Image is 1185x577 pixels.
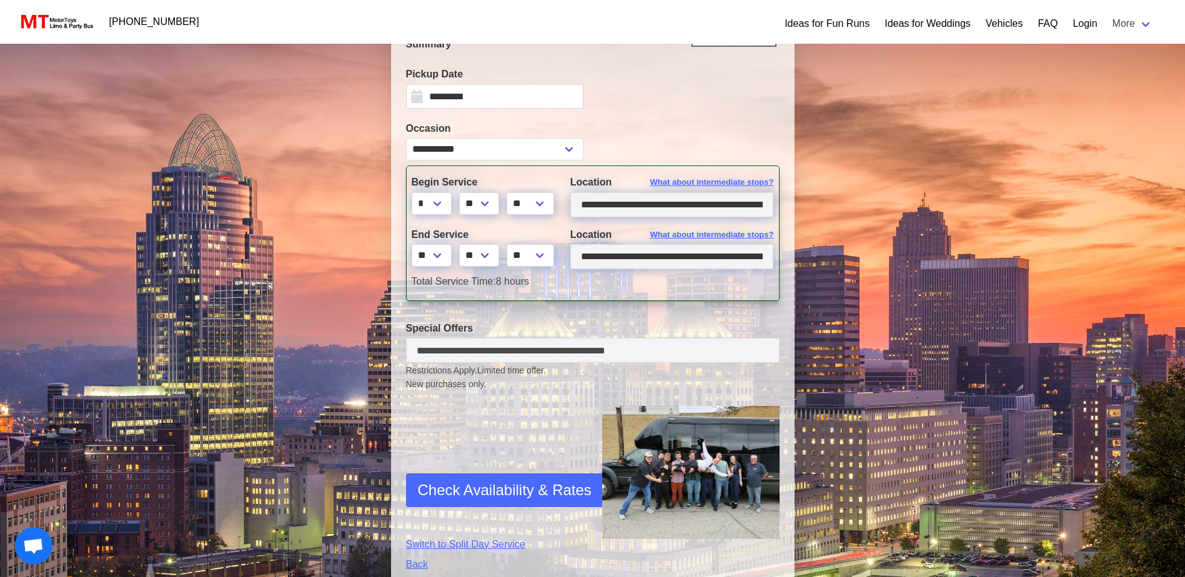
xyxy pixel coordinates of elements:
label: End Service [412,227,552,242]
a: Ideas for Weddings [885,16,971,31]
label: Special Offers [406,321,780,336]
img: MotorToys Logo [17,13,94,31]
a: FAQ [1038,16,1058,31]
div: 8 hours [402,274,783,289]
span: Location [570,177,612,187]
span: Limited time offer. [477,364,546,377]
a: [PHONE_NUMBER] [102,9,207,34]
iframe: reCAPTCHA [406,421,596,515]
span: What about intermediate stops? [650,229,774,241]
a: Switch to Split Day Service [406,537,583,552]
span: What about intermediate stops? [650,176,774,189]
div: Open chat [15,527,52,565]
span: Location [570,229,612,240]
small: Restrictions Apply. [406,365,780,391]
a: More [1105,11,1160,36]
a: Vehicles [986,16,1023,31]
span: New purchases only. [406,378,780,391]
label: Occasion [406,121,583,136]
label: Pickup Date [406,67,583,82]
label: Begin Service [412,175,552,190]
span: Total Service Time: [412,276,496,287]
a: Login [1073,16,1097,31]
button: Check Availability & Rates [406,473,603,507]
img: Driver-held-by-customers-2.jpg [602,406,780,539]
p: Summary [406,37,780,52]
a: Back [406,557,583,572]
span: Check Availability & Rates [418,479,592,501]
a: Ideas for Fun Runs [785,16,870,31]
